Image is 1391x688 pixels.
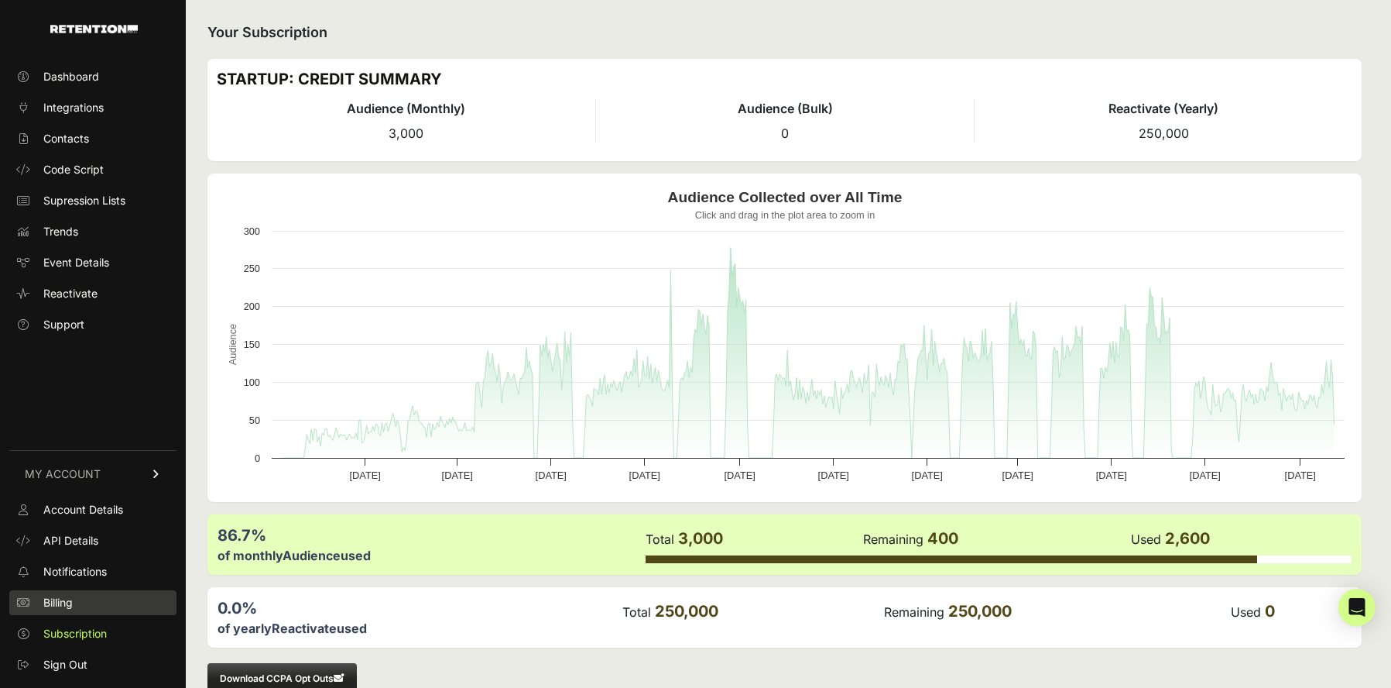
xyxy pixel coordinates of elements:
[249,415,260,426] text: 50
[43,69,99,84] span: Dashboard
[9,250,176,275] a: Event Details
[622,604,651,620] label: Total
[948,602,1012,621] span: 250,000
[9,652,176,677] a: Sign Out
[1265,602,1275,621] span: 0
[1139,126,1189,141] span: 250,000
[43,162,104,177] span: Code Script
[43,533,98,549] span: API Details
[218,546,644,565] div: of monthly used
[218,619,621,638] div: of yearly used
[272,621,337,636] label: Reactivate
[255,452,260,464] text: 0
[217,99,595,118] h4: Audience (Monthly)
[43,595,73,611] span: Billing
[227,324,238,365] text: Audience
[781,126,789,141] span: 0
[244,377,260,388] text: 100
[863,531,923,547] label: Remaining
[43,100,104,115] span: Integrations
[927,529,958,548] span: 400
[9,219,176,244] a: Trends
[975,99,1352,118] h4: Reactivate (Yearly)
[9,157,176,182] a: Code Script
[1231,604,1261,620] label: Used
[1131,531,1161,547] label: Used
[43,224,78,239] span: Trends
[9,621,176,646] a: Subscription
[668,189,903,205] text: Audience Collected over All Time
[9,281,176,306] a: Reactivate
[9,126,176,151] a: Contacts
[50,25,138,33] img: Retention.com
[1338,589,1376,626] div: Open Intercom Messenger
[244,263,260,274] text: 250
[9,188,176,213] a: Supression Lists
[350,470,381,481] text: [DATE]
[695,209,875,221] text: Click and drag in the plot area to zoom in
[655,602,718,621] span: 250,000
[43,255,109,270] span: Event Details
[1002,470,1033,481] text: [DATE]
[1165,529,1210,548] span: 2,600
[43,286,98,301] span: Reactivate
[217,183,1352,493] svg: Audience Collected over All Time
[9,95,176,120] a: Integrations
[43,564,107,580] span: Notifications
[9,312,176,337] a: Support
[1285,470,1316,481] text: [DATE]
[9,590,176,615] a: Billing
[244,225,260,237] text: 300
[912,470,943,481] text: [DATE]
[596,99,974,118] h4: Audience (Bulk)
[43,502,123,518] span: Account Details
[25,466,101,482] span: MY ACCOUNT
[1096,470,1127,481] text: [DATE]
[629,470,660,481] text: [DATE]
[43,626,107,642] span: Subscription
[9,528,176,553] a: API Details
[818,470,849,481] text: [DATE]
[9,497,176,522] a: Account Details
[442,470,473,481] text: [DATE]
[207,22,1362,43] h2: Your Subscription
[43,193,125,208] span: Supression Lists
[43,317,84,332] span: Support
[389,126,423,141] span: 3,000
[1190,470,1221,481] text: [DATE]
[218,525,644,546] div: 86.7%
[9,450,176,497] a: MY ACCOUNT
[646,531,674,547] label: Total
[678,529,723,548] span: 3,000
[43,657,87,673] span: Sign Out
[217,68,1352,90] h3: STARTUP: CREDIT SUMMARY
[244,301,260,312] text: 200
[244,339,260,350] text: 150
[218,597,621,619] div: 0.0%
[536,470,567,481] text: [DATE]
[283,548,341,563] label: Audience
[9,64,176,89] a: Dashboard
[9,559,176,584] a: Notifications
[725,470,755,481] text: [DATE]
[43,131,89,146] span: Contacts
[884,604,944,620] label: Remaining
